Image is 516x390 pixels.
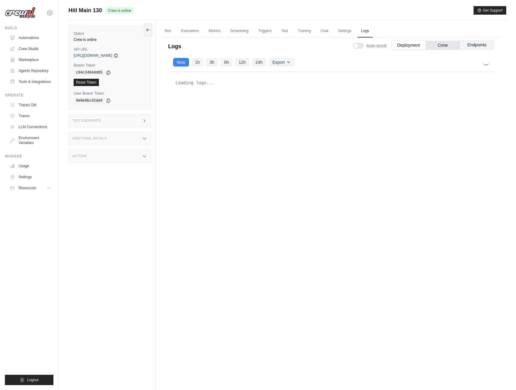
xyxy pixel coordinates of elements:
[177,25,203,38] a: Executions
[485,361,516,390] iframe: Chat Widget
[72,137,107,140] h3: Additional Details
[7,133,53,148] a: Environment Variables
[5,154,53,159] div: Manage
[74,91,146,96] label: User Bearer Token
[72,154,87,158] h3: Actions
[460,40,494,49] button: Endpoints
[317,25,332,38] a: Chat
[74,53,112,58] span: [URL][DOMAIN_NAME]
[474,6,506,15] button: Get Support
[7,172,53,182] a: Settings
[206,58,218,67] button: 3h
[426,41,460,50] button: Crew
[74,69,105,76] code: c04c3484dd85
[168,42,181,51] p: Logs
[191,58,204,67] button: 1h
[7,55,53,65] a: Marketplace
[173,58,189,67] button: Now
[7,183,53,193] button: Resources
[269,58,294,67] button: Export
[74,97,105,104] code: 9e0e9bc42de9
[173,77,489,89] div: Loading logs...
[7,100,53,110] a: Traces Old
[106,7,133,14] span: Crew is online
[72,119,101,123] h3: Test Endpoints
[74,79,99,86] a: Reset Token
[7,111,53,121] a: Traces
[5,375,53,385] button: Logout
[74,37,146,42] div: Crew is online
[7,33,53,43] a: Automations
[7,77,53,87] a: Tools & Integrations
[227,25,252,38] a: Scheduling
[278,25,292,38] a: Test
[366,43,387,49] span: Auto-scroll
[68,6,102,15] span: Hitl Main 130
[334,25,355,38] a: Settings
[7,66,53,76] a: Agents Repository
[74,47,146,52] label: API URL
[235,58,249,67] button: 12h
[7,44,53,54] a: Crew Studio
[7,161,53,171] a: Usage
[252,58,266,67] button: 24h
[7,122,53,132] a: LLM Connections
[19,186,36,190] span: Resources
[5,7,35,19] img: Logo
[161,25,175,38] a: Run
[255,25,275,38] a: Triggers
[205,25,224,38] a: Metrics
[74,63,146,68] label: Bearer Token
[74,31,146,36] label: Status
[391,41,426,50] button: Deployment
[220,58,233,67] button: 6h
[27,377,38,382] span: Logout
[294,25,314,38] a: Training
[5,93,53,98] div: Operate
[358,25,373,38] a: Logs
[5,26,53,31] div: Build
